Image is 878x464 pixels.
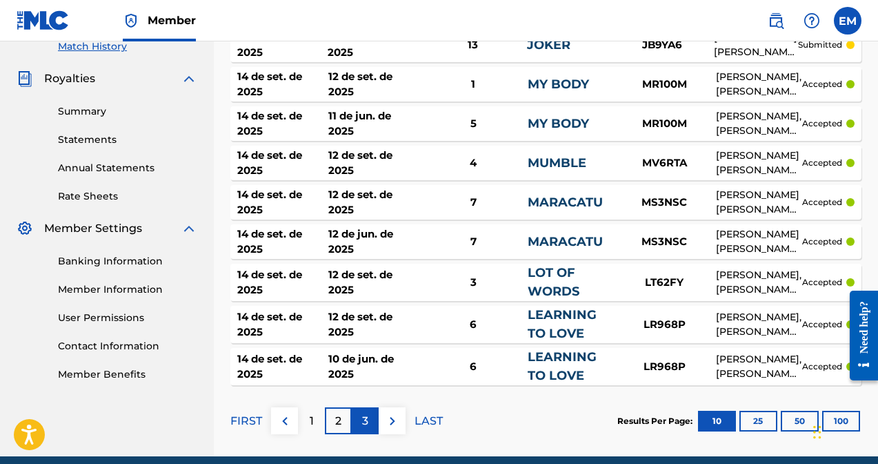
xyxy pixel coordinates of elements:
[528,234,603,249] a: MARACATU
[237,187,328,218] div: 14 de set. de 2025
[612,77,716,93] div: MR100M
[58,133,197,147] a: Statements
[123,12,139,29] img: Top Rightsholder
[528,195,603,210] a: MARACATU
[612,359,716,375] div: LR968P
[237,30,328,61] div: 16 de set. de 2025
[44,220,142,237] span: Member Settings
[802,117,842,130] p: accepted
[58,282,197,297] a: Member Information
[58,367,197,382] a: Member Benefits
[809,398,878,464] iframe: Chat Widget
[798,39,842,51] p: submitted
[415,413,443,429] p: LAST
[716,148,802,177] div: [PERSON_NAME] [PERSON_NAME], [PERSON_NAME] [PERSON_NAME]
[237,267,328,298] div: 14 de set. de 2025
[328,69,419,100] div: 12 de set. de 2025
[58,161,197,175] a: Annual Statements
[17,10,70,30] img: MLC Logo
[58,104,197,119] a: Summary
[419,116,528,132] div: 5
[716,268,802,297] div: [PERSON_NAME], [PERSON_NAME] [PERSON_NAME]
[809,398,878,464] div: Widget de chat
[528,349,597,383] a: LEARNING TO LOVE
[181,70,197,87] img: expand
[698,411,736,432] button: 10
[612,155,716,171] div: MV6RTA
[612,195,716,211] div: MS3NSC
[612,317,716,333] div: LR968P
[419,77,528,93] div: 1
[328,226,419,258] div: 12 de jun. de 2025
[419,317,528,333] div: 6
[419,234,528,250] div: 7
[310,413,314,429] p: 1
[328,187,419,218] div: 12 de set. de 2025
[528,155,586,171] a: MUMBLE
[739,411,777,432] button: 25
[802,318,842,331] p: accepted
[419,155,528,171] div: 4
[237,69,328,100] div: 14 de set. de 2025
[802,235,842,248] p: accepted
[419,195,528,211] div: 7
[839,276,878,394] iframe: Resource Center
[362,413,368,429] p: 3
[328,30,418,61] div: 16 de set. de 2025
[798,7,826,35] div: Help
[328,267,419,298] div: 12 de set. de 2025
[802,157,842,169] p: accepted
[612,275,716,291] div: LT62FY
[528,307,597,341] a: LEARNING TO LOVE
[237,351,328,383] div: 14 de set. de 2025
[58,189,197,204] a: Rate Sheets
[612,116,716,132] div: MR100M
[716,70,802,99] div: [PERSON_NAME], [PERSON_NAME] [PERSON_NAME] [PERSON_NAME]
[17,220,33,237] img: Member Settings
[237,226,328,258] div: 14 de set. de 2025
[277,413,293,429] img: left
[58,339,197,354] a: Contact Information
[328,108,419,139] div: 11 de jun. de 2025
[181,220,197,237] img: expand
[528,116,589,131] a: MY BODY
[804,12,820,29] img: help
[528,77,589,92] a: MY BODY
[237,148,328,179] div: 14 de set. de 2025
[802,78,842,90] p: accepted
[419,275,528,291] div: 3
[802,360,842,373] p: accepted
[716,310,802,339] div: [PERSON_NAME], [PERSON_NAME], [PERSON_NAME]
[768,12,784,29] img: search
[44,70,95,87] span: Royalties
[419,37,528,53] div: 13
[802,276,842,289] p: accepted
[617,415,696,427] p: Results Per Page:
[17,70,33,87] img: Royalties
[781,411,819,432] button: 50
[714,30,798,59] div: [PERSON_NAME], [PERSON_NAME], [PERSON_NAME]
[716,352,802,381] div: [PERSON_NAME], [PERSON_NAME], [PERSON_NAME]
[716,109,802,138] div: [PERSON_NAME], [PERSON_NAME] [PERSON_NAME] [PERSON_NAME]
[328,351,419,383] div: 10 de jun. de 2025
[230,413,262,429] p: FIRST
[58,311,197,325] a: User Permissions
[328,148,419,179] div: 12 de set. de 2025
[610,37,714,53] div: JB9YA6
[328,309,419,340] div: 12 de set. de 2025
[612,234,716,250] div: MS3NSC
[527,37,570,52] a: JOKER
[58,254,197,269] a: Banking Information
[716,188,802,217] div: [PERSON_NAME] [PERSON_NAME] [PERSON_NAME] ENNE [PERSON_NAME]
[148,12,196,28] span: Member
[237,108,328,139] div: 14 de set. de 2025
[813,412,821,453] div: Arrastar
[802,196,842,209] p: accepted
[384,413,401,429] img: right
[237,309,328,340] div: 14 de set. de 2025
[419,359,528,375] div: 6
[762,7,790,35] a: Public Search
[58,39,197,54] a: Match History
